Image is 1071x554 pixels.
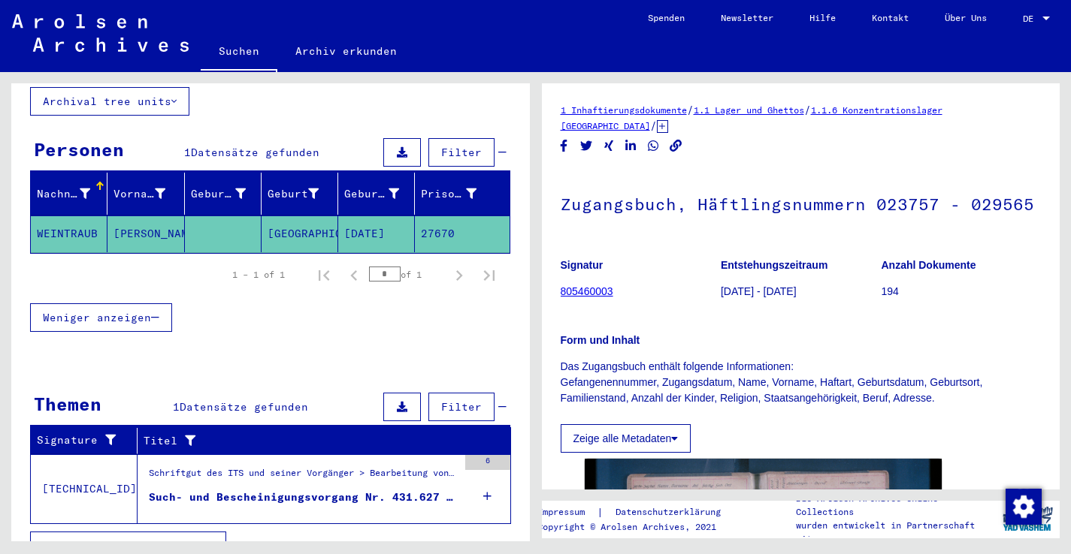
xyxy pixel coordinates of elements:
b: Entstehungszeitraum [721,259,827,271]
img: Arolsen_neg.svg [12,14,189,52]
div: Titel [144,429,496,453]
a: 1.1 Lager und Ghettos [694,104,804,116]
img: Zustimmung ändern [1006,489,1042,525]
div: Geburtsdatum [344,182,418,206]
div: 1 – 1 of 1 [232,268,285,282]
a: Impressum [537,504,597,520]
div: Schriftgut des ITS und seiner Vorgänger > Bearbeitung von Anfragen > Fallbezogene [MEDICAL_DATA] ... [149,466,458,487]
a: Suchen [201,33,277,72]
td: [TECHNICAL_ID] [31,454,138,523]
span: Filter [441,400,482,414]
b: Anzahl Dokumente [881,259,976,271]
div: Vorname [113,186,165,202]
div: Prisoner # [421,182,495,206]
mat-cell: [GEOGRAPHIC_DATA] [262,215,338,252]
div: Titel [144,433,481,449]
mat-cell: 27670 [415,215,509,252]
div: Geburt‏ [268,186,319,202]
button: Share on WhatsApp [646,137,661,155]
a: Datenschutzerklärung [604,504,739,520]
p: Copyright © Arolsen Archives, 2021 [537,520,739,534]
mat-header-cell: Geburtsname [185,173,262,215]
span: / [804,103,811,116]
span: Alle Ergebnisse anzeigen [43,539,205,552]
p: wurden entwickelt in Partnerschaft mit [796,519,994,546]
mat-cell: [DATE] [338,215,415,252]
button: Copy link [668,137,684,155]
button: Share on Twitter [579,137,594,155]
div: 6 [465,455,510,470]
div: Signature [37,429,141,453]
img: yv_logo.png [1000,500,1056,537]
mat-cell: [PERSON_NAME] [107,215,184,252]
span: 1 [184,146,191,159]
span: / [650,119,657,132]
button: Zeige alle Metadaten [561,424,691,453]
div: Signature [37,432,126,448]
button: Filter [428,393,495,421]
p: Das Zugangsbuch enthält folgende Informationen: Gefangenennummer, Zugangsdatum, Name, Vorname, Ha... [561,359,1042,406]
div: Geburt‏ [268,182,337,206]
div: of 1 [369,267,444,282]
div: Personen [34,136,124,163]
mat-header-cell: Vorname [107,173,184,215]
div: Prisoner # [421,186,476,202]
button: First page [309,260,339,290]
div: Geburtsname [191,186,246,202]
mat-header-cell: Nachname [31,173,107,215]
p: [DATE] - [DATE] [721,284,880,300]
div: Nachname [37,186,90,202]
a: Archiv erkunden [277,33,415,69]
div: Geburtsname [191,182,265,206]
div: Nachname [37,182,109,206]
div: Such- und Bescheinigungsvorgang Nr. 431.627 für [PERSON_NAME] geboren [DEMOGRAPHIC_DATA] [149,489,458,505]
span: Weniger anzeigen [43,311,151,324]
p: Die Arolsen Archives Online-Collections [796,492,994,519]
button: Share on Xing [601,137,617,155]
p: 194 [881,284,1040,300]
span: 1 [173,400,180,414]
button: Share on LinkedIn [623,137,639,155]
span: Datensätze gefunden [180,400,308,414]
div: Geburtsdatum [344,186,399,202]
button: Last page [474,260,504,290]
span: Filter [441,146,482,159]
button: Previous page [339,260,369,290]
b: Signatur [561,259,604,271]
h1: Zugangsbuch, Häftlingsnummern 023757 - 029565 [561,170,1042,236]
mat-header-cell: Geburtsdatum [338,173,415,215]
button: Filter [428,138,495,167]
b: Form und Inhalt [561,334,640,346]
div: Themen [34,390,101,417]
a: 1 Inhaftierungsdokumente [561,104,687,116]
span: / [687,103,694,116]
mat-header-cell: Prisoner # [415,173,509,215]
button: Archival tree units [30,87,189,116]
mat-cell: WEINTRAUB [31,215,107,252]
div: | [537,504,739,520]
button: Weniger anzeigen [30,303,172,332]
button: Next page [444,260,474,290]
span: Datensätze gefunden [191,146,319,159]
a: 805460003 [561,285,613,297]
mat-header-cell: Geburt‏ [262,173,338,215]
span: DE [1023,14,1039,24]
div: Vorname [113,182,183,206]
button: Share on Facebook [556,137,572,155]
